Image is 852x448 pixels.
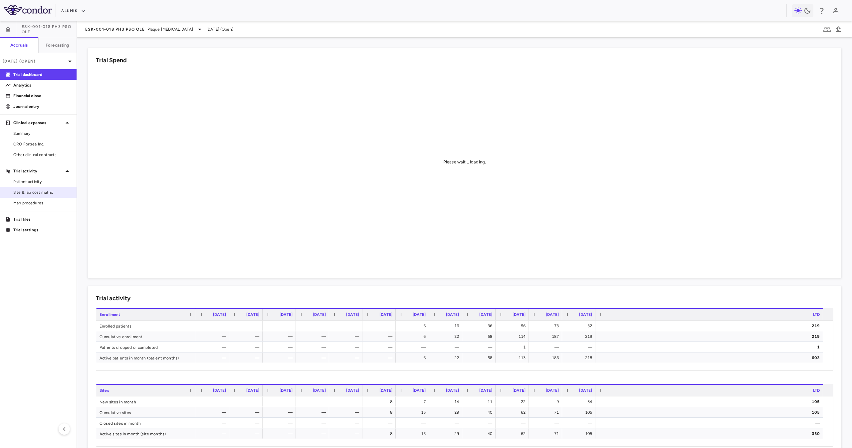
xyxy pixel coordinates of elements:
[546,388,559,393] span: [DATE]
[202,331,226,342] div: —
[368,418,392,428] div: —
[202,418,226,428] div: —
[235,321,259,331] div: —
[502,407,526,418] div: 62
[368,342,392,352] div: —
[269,352,293,363] div: —
[202,321,226,331] div: —
[335,428,359,439] div: —
[568,342,592,352] div: —
[601,428,820,439] div: 330
[235,396,259,407] div: —
[202,352,226,363] div: —
[13,189,71,195] span: Site & lab cost matrix
[601,418,820,428] div: —
[435,396,459,407] div: 14
[235,331,259,342] div: —
[235,418,259,428] div: —
[535,321,559,331] div: 73
[202,428,226,439] div: —
[379,312,392,317] span: [DATE]
[601,321,820,331] div: 219
[302,418,326,428] div: —
[246,388,259,393] span: [DATE]
[96,294,130,303] h6: Trial activity
[402,352,426,363] div: 6
[235,342,259,352] div: —
[335,331,359,342] div: —
[379,388,392,393] span: [DATE]
[446,388,459,393] span: [DATE]
[368,407,392,418] div: 8
[601,331,820,342] div: 219
[535,428,559,439] div: 71
[335,342,359,352] div: —
[100,388,109,393] span: Sites
[402,418,426,428] div: —
[601,396,820,407] div: 105
[269,342,293,352] div: —
[13,130,71,136] span: Summary
[402,331,426,342] div: 6
[13,200,71,206] span: Map procedures
[813,388,820,393] span: LTD
[269,396,293,407] div: —
[402,321,426,331] div: 6
[468,352,492,363] div: 58
[568,396,592,407] div: 34
[568,428,592,439] div: 105
[313,388,326,393] span: [DATE]
[302,342,326,352] div: —
[100,312,120,317] span: Enrollment
[601,407,820,418] div: 105
[3,58,66,64] p: [DATE] (Open)
[335,418,359,428] div: —
[346,312,359,317] span: [DATE]
[13,168,63,174] p: Trial activity
[513,312,526,317] span: [DATE]
[368,428,392,439] div: 8
[435,321,459,331] div: 16
[568,352,592,363] div: 218
[13,120,63,126] p: Clinical expenses
[368,331,392,342] div: —
[202,407,226,418] div: —
[46,42,70,48] h6: Forecasting
[213,312,226,317] span: [DATE]
[568,418,592,428] div: —
[13,179,71,185] span: Patient activity
[479,312,492,317] span: [DATE]
[213,388,226,393] span: [DATE]
[96,407,196,417] div: Cumulative sites
[85,27,145,32] span: ESK-001-018 Ph3 PsO OLE
[446,312,459,317] span: [DATE]
[96,428,196,439] div: Active sites in month (site months)
[335,407,359,418] div: —
[513,388,526,393] span: [DATE]
[302,396,326,407] div: —
[10,42,28,48] h6: Accruals
[235,352,259,363] div: —
[4,5,52,15] img: logo-full-SnFGN8VE.png
[413,312,426,317] span: [DATE]
[601,352,820,363] div: 603
[346,388,359,393] span: [DATE]
[546,312,559,317] span: [DATE]
[96,352,196,363] div: Active patients in month (patient months)
[368,396,392,407] div: 8
[435,407,459,418] div: 29
[535,331,559,342] div: 187
[13,72,71,78] p: Trial dashboard
[535,418,559,428] div: —
[235,407,259,418] div: —
[535,342,559,352] div: —
[402,342,426,352] div: —
[13,227,71,233] p: Trial settings
[13,152,71,158] span: Other clinical contracts
[813,312,820,317] span: LTD
[302,331,326,342] div: —
[402,428,426,439] div: 15
[202,342,226,352] div: —
[235,428,259,439] div: —
[535,396,559,407] div: 9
